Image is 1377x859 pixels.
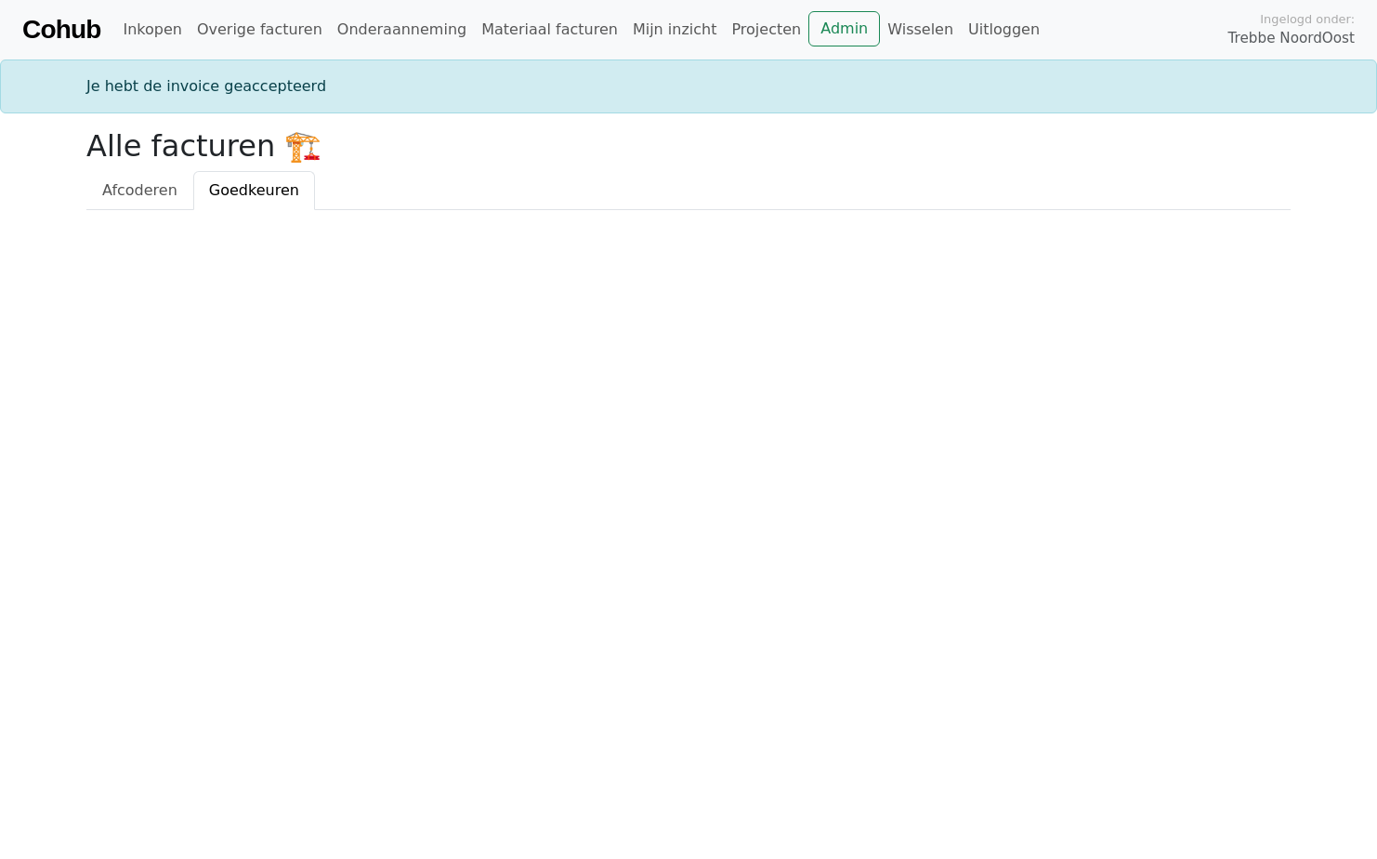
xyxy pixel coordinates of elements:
[961,11,1047,48] a: Uitloggen
[209,181,299,199] span: Goedkeuren
[808,11,880,46] a: Admin
[193,171,315,210] a: Goedkeuren
[75,75,1302,98] div: Je hebt de invoice geaccepteerd
[1228,28,1355,49] span: Trebbe NoordOost
[102,181,177,199] span: Afcoderen
[330,11,474,48] a: Onderaanneming
[625,11,725,48] a: Mijn inzicht
[86,171,193,210] a: Afcoderen
[190,11,330,48] a: Overige facturen
[115,11,189,48] a: Inkopen
[724,11,808,48] a: Projecten
[86,128,1291,164] h2: Alle facturen 🏗️
[880,11,961,48] a: Wisselen
[474,11,625,48] a: Materiaal facturen
[1260,10,1355,28] span: Ingelogd onder:
[22,7,100,52] a: Cohub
